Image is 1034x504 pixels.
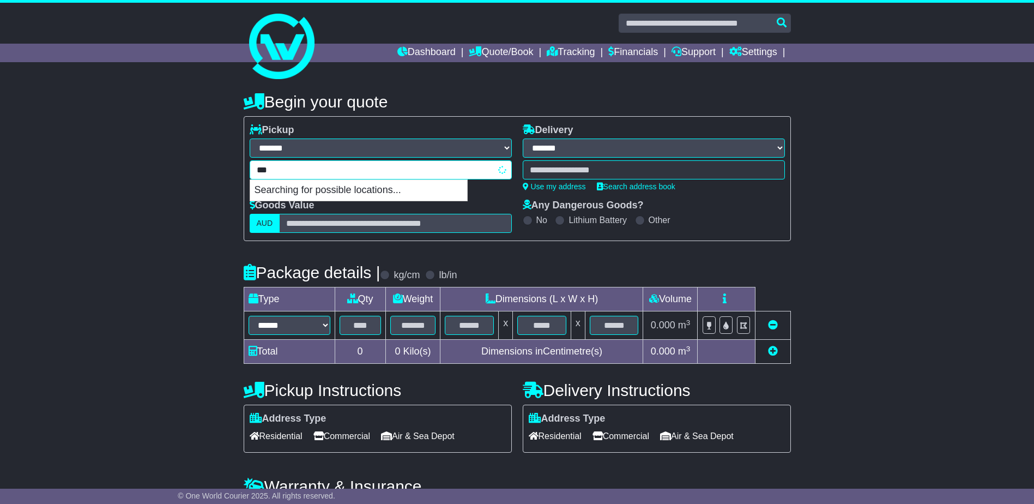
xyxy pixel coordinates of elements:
span: Air & Sea Depot [381,428,455,445]
span: m [678,346,691,357]
label: Pickup [250,124,294,136]
td: Weight [385,287,440,311]
p: Searching for possible locations... [250,180,467,201]
td: Dimensions in Centimetre(s) [440,340,643,364]
a: Tracking [547,44,595,62]
sup: 3 [686,345,691,353]
label: Lithium Battery [569,215,627,225]
span: Commercial [592,428,649,445]
a: Dashboard [397,44,456,62]
a: Support [672,44,716,62]
label: Address Type [529,413,606,425]
span: Residential [250,428,303,445]
a: Search address book [597,182,675,191]
span: m [678,320,691,331]
sup: 3 [686,319,691,327]
a: Quote/Book [469,44,533,62]
label: kg/cm [394,269,420,281]
span: 0.000 [651,346,675,357]
h4: Pickup Instructions [244,381,512,399]
label: Delivery [523,124,573,136]
td: Total [244,340,335,364]
a: Settings [729,44,777,62]
td: Type [244,287,335,311]
h4: Delivery Instructions [523,381,791,399]
a: Remove this item [768,320,778,331]
label: Any Dangerous Goods? [523,200,644,212]
a: Financials [608,44,658,62]
label: Other [649,215,670,225]
span: Residential [529,428,582,445]
typeahead: Please provide city [250,160,512,179]
a: Use my address [523,182,586,191]
td: Dimensions (L x W x H) [440,287,643,311]
label: lb/in [439,269,457,281]
td: Qty [335,287,385,311]
span: Commercial [313,428,370,445]
span: 0.000 [651,320,675,331]
span: Air & Sea Depot [660,428,734,445]
span: 0 [395,346,400,357]
td: Kilo(s) [385,340,440,364]
h4: Package details | [244,263,380,281]
label: No [536,215,547,225]
label: Goods Value [250,200,315,212]
h4: Warranty & Insurance [244,477,791,495]
td: x [499,311,513,340]
h4: Begin your quote [244,93,791,111]
label: Address Type [250,413,326,425]
td: Volume [643,287,698,311]
span: © One World Courier 2025. All rights reserved. [178,491,335,500]
label: AUD [250,214,280,233]
td: x [571,311,585,340]
td: 0 [335,340,385,364]
a: Add new item [768,346,778,357]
